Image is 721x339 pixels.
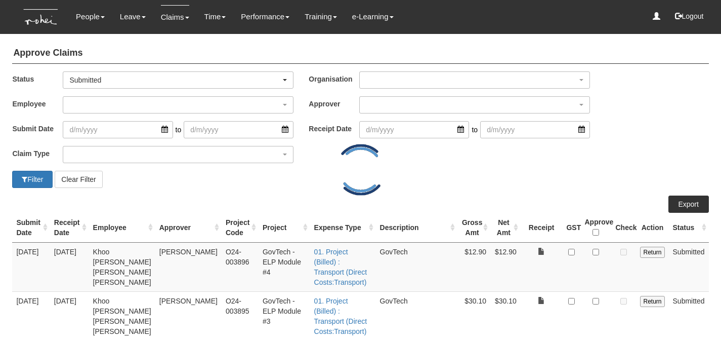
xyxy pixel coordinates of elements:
[63,71,293,89] button: Submitted
[259,213,310,243] th: Project : activate to sort column ascending
[668,4,711,28] button: Logout
[457,242,490,291] td: $12.90
[184,121,293,138] input: d/m/yyyy
[120,5,146,28] a: Leave
[76,5,105,28] a: People
[376,213,458,243] th: Description : activate to sort column ascending
[314,297,367,335] a: 01. Project (Billed) : Transport (Direct Costs:Transport)
[161,5,189,29] a: Claims
[521,213,563,243] th: Receipt
[222,213,259,243] th: Project Code : activate to sort column ascending
[222,242,259,291] td: O24-003896
[640,296,664,307] input: Return
[580,213,611,243] th: Approve
[89,213,155,243] th: Employee : activate to sort column ascending
[359,121,469,138] input: d/m/yyyy
[305,5,337,28] a: Training
[55,171,102,188] button: Clear Filter
[89,242,155,291] td: Khoo [PERSON_NAME] [PERSON_NAME] [PERSON_NAME]
[173,121,184,138] span: to
[12,121,63,136] label: Submit Date
[611,213,636,243] th: Check
[640,247,664,258] input: Return
[155,213,222,243] th: Approver : activate to sort column ascending
[241,5,289,28] a: Performance
[480,121,590,138] input: d/m/yyyy
[562,213,580,243] th: GST
[50,213,89,243] th: Receipt Date : activate to sort column ascending
[490,213,521,243] th: Net Amt : activate to sort column ascending
[259,242,310,291] td: GovTech - ELP Module #4
[50,242,89,291] td: [DATE]
[669,242,709,291] td: Submitted
[678,298,711,329] iframe: chat widget
[204,5,226,28] a: Time
[63,121,173,138] input: d/m/yyyy
[314,248,367,286] a: 01. Project (Billed) : Transport (Direct Costs:Transport)
[155,242,222,291] td: [PERSON_NAME]
[457,213,490,243] th: Gross Amt : activate to sort column ascending
[668,196,709,213] a: Export
[12,242,50,291] td: [DATE]
[352,5,394,28] a: e-Learning
[12,146,63,161] label: Claim Type
[69,75,281,85] div: Submitted
[376,242,458,291] td: GovTech
[12,213,50,243] th: Submit Date : activate to sort column ascending
[309,71,359,86] label: Organisation
[669,213,709,243] th: Status : activate to sort column ascending
[490,242,521,291] td: $12.90
[636,213,668,243] th: Action
[12,43,708,64] h4: Approve Claims
[12,171,53,188] button: Filter
[309,121,359,136] label: Receipt Date
[12,96,63,111] label: Employee
[310,213,376,243] th: Expense Type : activate to sort column ascending
[12,71,63,86] label: Status
[469,121,480,138] span: to
[309,96,359,111] label: Approver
